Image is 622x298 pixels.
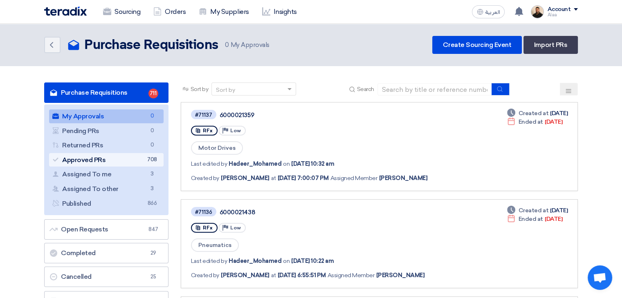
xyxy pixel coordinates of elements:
[84,37,218,53] h2: Purchase Requisitions
[230,128,241,133] span: Low
[291,160,334,168] span: [DATE] 10:32 am
[147,156,157,164] span: 708
[225,41,229,49] span: 0
[147,3,192,21] a: Orders
[44,219,168,240] a: Open Requests847
[44,7,87,16] img: Teradix logo
[191,257,227,265] span: Last edited by
[328,271,375,280] span: Assigned Member
[376,271,424,280] span: [PERSON_NAME]
[49,182,164,196] a: Assigned To other
[220,111,424,119] div: 6000021359
[49,109,164,123] a: My Approvals
[221,271,269,280] span: [PERSON_NAME]
[191,160,227,168] span: Last edited by
[229,257,281,265] span: Hadeer_Mohamed
[44,243,168,263] a: Completed29
[379,174,427,182] span: [PERSON_NAME]
[191,85,209,93] span: Sort by
[191,141,243,155] span: Motor Drives
[191,271,219,280] span: Created by
[330,174,377,182] span: Assigned Member
[44,267,168,287] a: Cancelled25
[357,85,374,93] span: Search
[547,13,578,17] div: Alaa
[220,209,424,216] div: 6000021438
[49,197,164,211] a: Published
[97,3,147,21] a: Sourcing
[49,153,164,167] a: Approved PRs
[256,3,303,21] a: Insights
[49,138,164,152] a: Returned PRs
[547,6,570,13] div: Account
[519,109,548,118] span: Created at
[192,3,255,21] a: My Suppliers
[195,209,212,215] div: #71136
[519,118,543,126] span: Ended at
[507,118,562,126] div: [DATE]
[377,83,492,96] input: Search by title or reference number
[191,238,239,252] span: Pneumatics
[507,215,562,223] div: [DATE]
[229,160,281,168] span: Hadeer_Mohamed
[283,257,290,265] span: on
[44,82,168,103] a: Purchase Requisitions711
[271,271,276,280] span: at
[49,167,164,181] a: Assigned To me
[148,273,158,281] span: 25
[283,160,290,168] span: on
[271,174,276,182] span: at
[507,206,568,215] div: [DATE]
[278,271,326,280] span: [DATE] 6:55:51 PM
[148,89,158,98] span: 711
[203,225,213,231] span: RFx
[148,249,158,257] span: 29
[507,109,568,118] div: [DATE]
[230,225,241,231] span: Low
[195,112,212,118] div: #71137
[225,40,269,50] span: My Approvals
[531,5,544,18] img: MAA_1717931611039.JPG
[203,128,213,133] span: RFx
[191,174,219,182] span: Created by
[147,185,157,193] span: 3
[147,141,157,149] span: 0
[432,36,522,54] a: Create Sourcing Event
[221,174,269,182] span: [PERSON_NAME]
[291,257,334,265] span: [DATE] 10:22 am
[278,174,329,182] span: [DATE] 7:00:07 PM
[519,215,543,223] span: Ended at
[472,5,505,18] button: العربية
[49,124,164,138] a: Pending PRs
[519,206,548,215] span: Created at
[147,199,157,208] span: 866
[147,170,157,178] span: 3
[148,225,158,234] span: 847
[523,36,578,54] a: Import PRs
[147,112,157,120] span: 0
[216,86,235,94] div: Sort by
[588,265,612,290] a: Open chat
[485,9,500,15] span: العربية
[147,127,157,135] span: 0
